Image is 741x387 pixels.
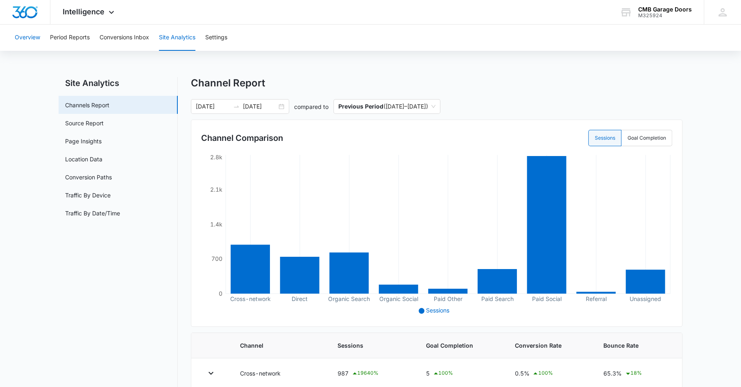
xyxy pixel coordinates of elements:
[65,209,120,217] a: Traffic By Date/Time
[230,295,271,302] tspan: Cross-network
[338,103,383,110] p: Previous Period
[100,25,149,51] button: Conversions Inbox
[219,290,222,297] tspan: 0
[588,130,621,146] label: Sessions
[59,77,178,89] h2: Site Analytics
[481,295,514,302] tspan: Paid Search
[586,295,607,302] tspan: Referral
[201,132,283,144] h3: Channel Comparison
[514,341,583,350] span: Conversion Rate
[532,295,562,302] tspan: Paid Social
[625,369,642,378] div: 18 %
[240,341,318,350] span: Channel
[243,102,277,111] input: End date
[294,102,329,111] p: compared to
[426,341,495,350] span: Goal Completion
[603,369,669,378] div: 65.3%
[233,103,240,110] span: to
[196,102,230,111] input: Start date
[638,6,692,13] div: account name
[65,101,109,109] a: Channels Report
[433,369,453,378] div: 100 %
[621,130,672,146] label: Goal Completion
[603,341,669,350] span: Bounce Rate
[433,295,462,302] tspan: Paid Other
[532,369,553,378] div: 100 %
[205,25,227,51] button: Settings
[338,341,406,350] span: Sessions
[210,186,222,193] tspan: 2.1k
[15,25,40,51] button: Overview
[426,369,495,378] div: 5
[65,137,102,145] a: Page Insights
[379,295,418,303] tspan: Organic Social
[338,100,435,113] span: ( [DATE] – [DATE] )
[65,155,102,163] a: Location Data
[351,369,378,378] div: 19640 %
[63,7,104,16] span: Intelligence
[328,295,370,303] tspan: Organic Search
[159,25,195,51] button: Site Analytics
[638,13,692,18] div: account id
[630,295,661,303] tspan: Unassigned
[50,25,90,51] button: Period Reports
[292,295,308,302] tspan: Direct
[426,307,449,314] span: Sessions
[65,173,112,181] a: Conversion Paths
[210,220,222,227] tspan: 1.4k
[204,367,218,380] button: Toggle Row Expanded
[233,103,240,110] span: swap-right
[211,255,222,262] tspan: 700
[338,369,406,378] div: 987
[210,154,222,161] tspan: 2.8k
[65,191,111,199] a: Traffic By Device
[191,77,265,89] h1: Channel Report
[65,119,104,127] a: Source Report
[514,369,583,378] div: 0.5%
